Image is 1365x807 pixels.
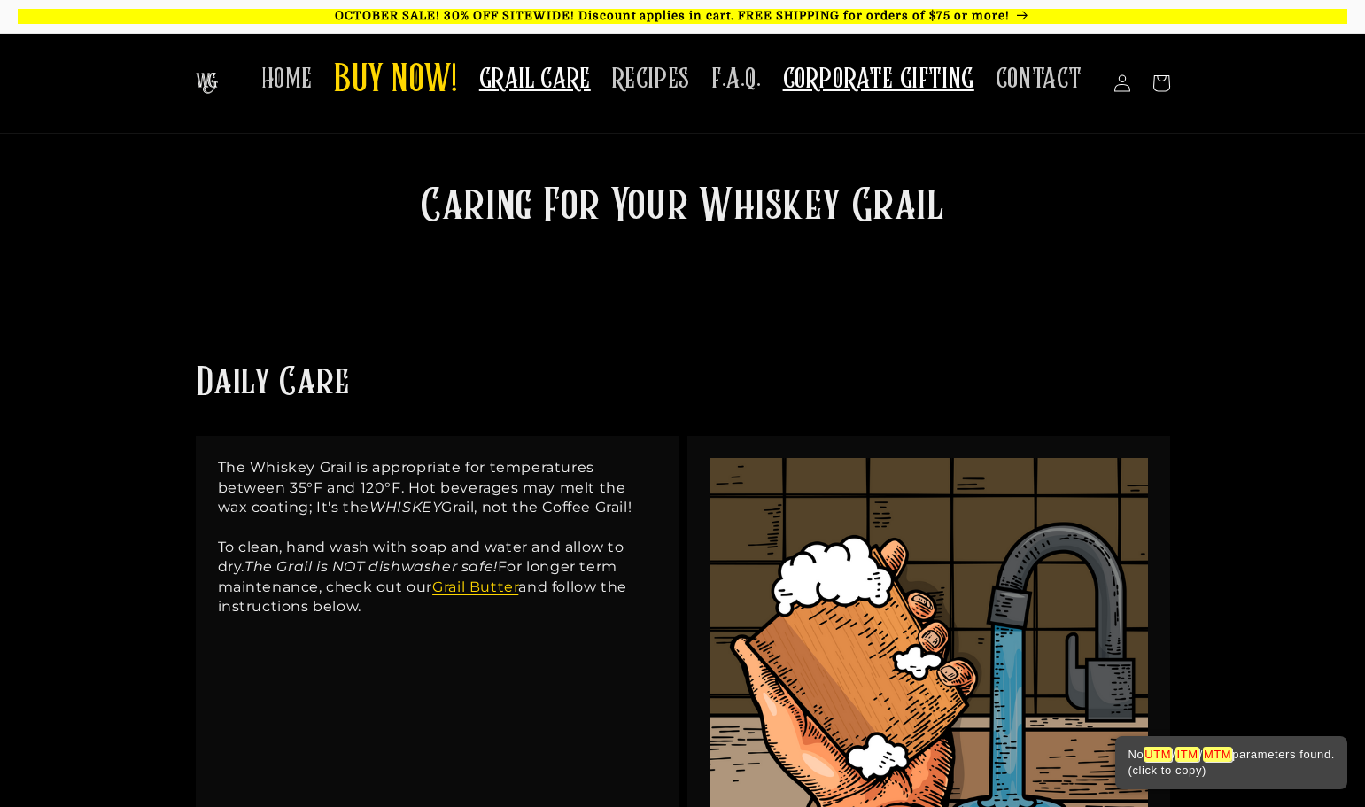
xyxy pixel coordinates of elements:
[612,62,690,97] span: RECIPES
[432,578,518,595] a: Grail Butter
[783,62,974,97] span: CORPORATE GIFTING
[196,359,350,409] h2: Daily Care
[711,62,762,97] span: F.A.Q.
[1203,747,1232,762] em: MTM
[985,51,1093,107] a: CONTACT
[479,62,591,97] span: GRAIL CARE
[218,458,656,617] p: The Whiskey Grail is appropriate for temperatures between 35°F and 120°F. Hot beverages may melt ...
[701,51,772,107] a: F.A.Q.
[469,51,601,107] a: GRAIL CARE
[1115,736,1347,789] div: Click to copy
[261,62,313,97] span: HOME
[601,51,701,107] a: RECIPES
[323,46,469,116] a: BUY NOW!
[337,178,1028,238] h2: Caring For Your Whiskey Grail
[772,51,985,107] a: CORPORATE GIFTING
[251,51,323,107] a: HOME
[18,9,1347,24] p: OCTOBER SALE! 30% OFF SITEWIDE! Discount applies in cart. FREE SHIPPING for orders of $75 or more!
[1175,747,1198,762] em: ITM
[334,57,458,105] span: BUY NOW!
[996,62,1082,97] span: CONTACT
[244,558,498,575] em: The Grail is NOT dishwasher safe!
[1144,747,1172,762] em: UTM
[196,73,218,94] img: The Whiskey Grail
[369,499,441,516] em: WHISKEY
